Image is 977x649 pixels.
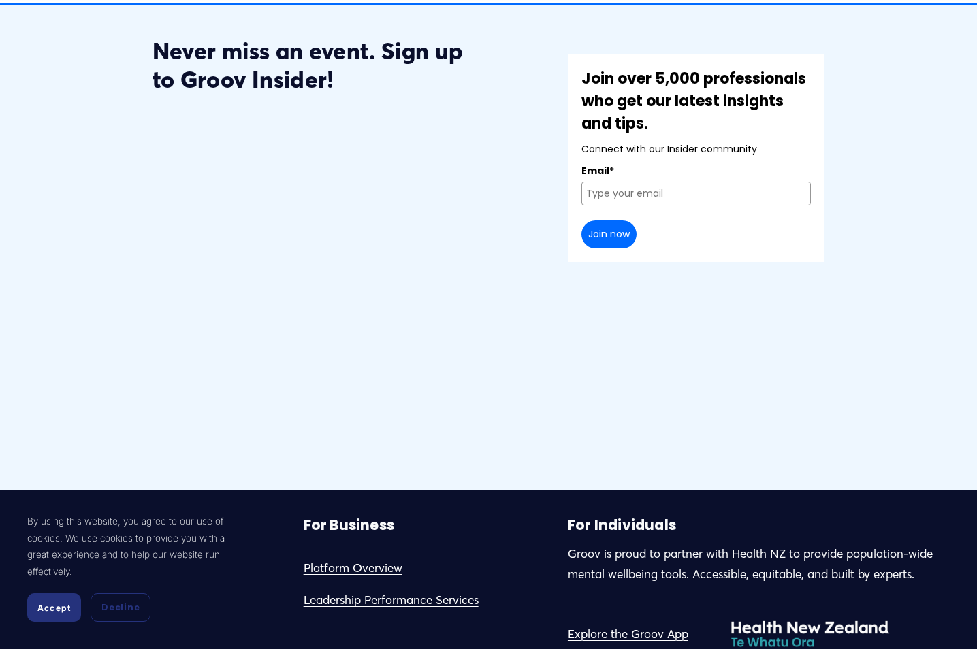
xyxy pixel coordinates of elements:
[568,624,688,645] a: Explore the Groov App
[581,142,811,156] div: Connect with our Insider community
[568,544,938,585] p: Groov is proud to partner with Health NZ to provide population-wide mental wellbeing tools. Acces...
[27,513,245,580] p: By using this website, you agree to our use of cookies. We use cookies to provide you with a grea...
[37,603,71,613] span: Accept
[568,516,676,535] strong: For Individuals
[581,220,637,248] button: Join now
[14,499,259,635] section: Cookie banner
[91,593,150,622] button: Decline
[304,590,479,611] a: Leadership Performance Services
[101,601,140,614] span: Decline
[153,37,485,95] h3: Never miss an event. Sign up to Groov Insider!
[581,182,811,205] input: Type your email
[581,67,811,135] div: Join over 5,000 professionals who get our latest insights and tips.
[27,593,81,622] button: Accept
[581,163,811,178] label: Email*
[304,558,402,579] a: Platform Overview
[304,516,394,535] strong: For Business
